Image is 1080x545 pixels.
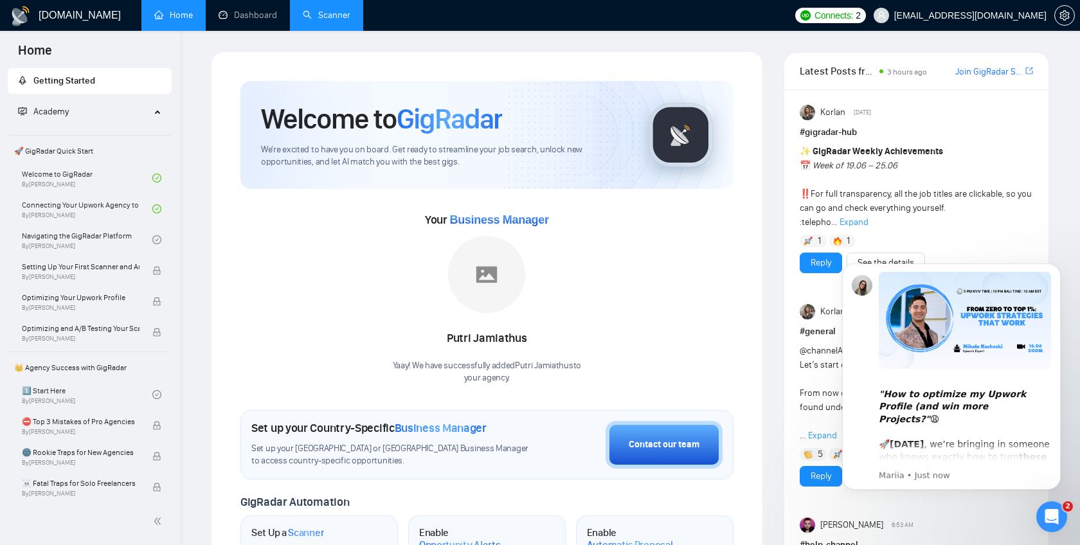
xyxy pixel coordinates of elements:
span: By [PERSON_NAME] [22,273,139,281]
img: 🚀 [804,237,813,246]
span: 🌚 Rookie Traps for New Agencies [22,446,139,459]
img: Korlan [800,105,815,120]
span: lock [152,483,161,492]
strong: GigRadar Weekly Achievements [813,146,943,157]
a: Connecting Your Upwork Agency to GigRadarBy[PERSON_NAME] [22,195,152,223]
span: Optimizing and A/B Testing Your Scanner for Better Results [22,322,139,335]
span: Business Manager [395,421,487,435]
span: 6:53 AM [892,519,914,531]
a: searchScanner [303,10,350,21]
img: placeholder.png [448,236,525,313]
iframe: Intercom live chat [1036,501,1067,532]
p: your agency . [393,372,581,384]
span: Getting Started [33,75,95,86]
span: By [PERSON_NAME] [22,490,139,497]
span: Optimizing Your Upwork Profile [22,291,139,304]
span: Expand [840,217,869,228]
span: fund-projection-screen [18,107,27,116]
span: 1 [847,235,850,247]
img: 🔥 [833,237,842,246]
span: Your [425,213,549,227]
span: ⛔ Top 3 Mistakes of Pro Agencies [22,415,139,428]
img: 👏 [804,450,813,459]
span: 2 [1063,501,1073,512]
h1: Set Up a [251,526,324,539]
h1: Set up your Country-Specific [251,421,487,435]
a: homeHome [154,10,193,21]
em: Week of 19.06 – 25.06 [813,160,897,171]
span: [PERSON_NAME] [820,518,883,532]
a: dashboardDashboard [219,10,277,21]
span: check-circle [152,204,161,213]
span: 👑 Agency Success with GigRadar [9,355,170,380]
span: ✨ [800,146,811,157]
li: Getting Started [8,68,172,94]
span: GigRadar Automation [240,495,349,509]
span: GigRadar [397,102,502,136]
span: Connects: [815,8,853,22]
span: Set up your [GEOGRAPHIC_DATA] or [GEOGRAPHIC_DATA] Business Manager to access country-specific op... [251,443,534,467]
span: lock [152,328,161,337]
img: gigradar-logo.png [649,103,713,167]
button: Contact our team [606,421,723,469]
a: setting [1054,10,1075,21]
a: Reply [811,256,831,270]
img: upwork-logo.png [800,10,811,21]
span: By [PERSON_NAME] [22,304,139,312]
span: Korlan [820,305,845,319]
span: By [PERSON_NAME] [22,459,139,467]
span: @channel [800,345,838,356]
button: Reply [800,253,842,273]
img: logo [10,6,31,26]
span: 3 hours ago [887,67,927,76]
h1: Welcome to [261,102,502,136]
span: By [PERSON_NAME] [22,428,139,436]
a: Join GigRadar Slack Community [955,65,1023,79]
span: Korlan [820,105,845,120]
span: check-circle [152,235,161,244]
img: Korlan [800,304,815,319]
div: Contact our team [629,438,699,452]
span: Scanner [288,526,324,539]
a: Navigating the GigRadar PlatformBy[PERSON_NAME] [22,226,152,254]
span: setting [1055,10,1074,21]
span: rocket [18,76,27,85]
span: 2 [856,8,861,22]
span: We're excited to have you on board. Get ready to streamline your job search, unlock new opportuni... [261,144,628,168]
a: Welcome to GigRadarBy[PERSON_NAME] [22,164,152,192]
h1: # general [800,325,1033,339]
button: setting [1054,5,1075,26]
span: 🚀 GigRadar Quick Start [9,138,170,164]
span: ☠️ Fatal Traps for Solo Freelancers [22,477,139,490]
span: 1 [818,235,821,247]
button: Reply [800,466,842,487]
a: export [1025,65,1033,77]
span: Business Manager [449,213,548,226]
span: Academy [33,106,69,117]
span: lock [152,266,161,275]
span: check-circle [152,174,161,183]
span: Home [8,41,62,68]
iframe: Intercom notifications message [823,244,1080,510]
span: lock [152,421,161,430]
span: check-circle [152,390,161,399]
span: [DATE] [854,107,871,118]
div: Putri Jamiathus [393,328,581,350]
h1: # gigradar-hub [800,125,1033,139]
a: 1️⃣ Start HereBy[PERSON_NAME] [22,380,152,409]
span: For full transparency, all the job titles are clickable, so you can go and check everything yours... [800,146,1032,228]
span: lock [152,297,161,306]
a: Reply [811,469,831,483]
span: double-left [153,515,166,528]
span: user [877,11,886,20]
div: Yaay! We have successfully added Putri Jamiathus to [393,360,581,384]
span: lock [152,452,161,461]
span: Expand [808,430,837,441]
